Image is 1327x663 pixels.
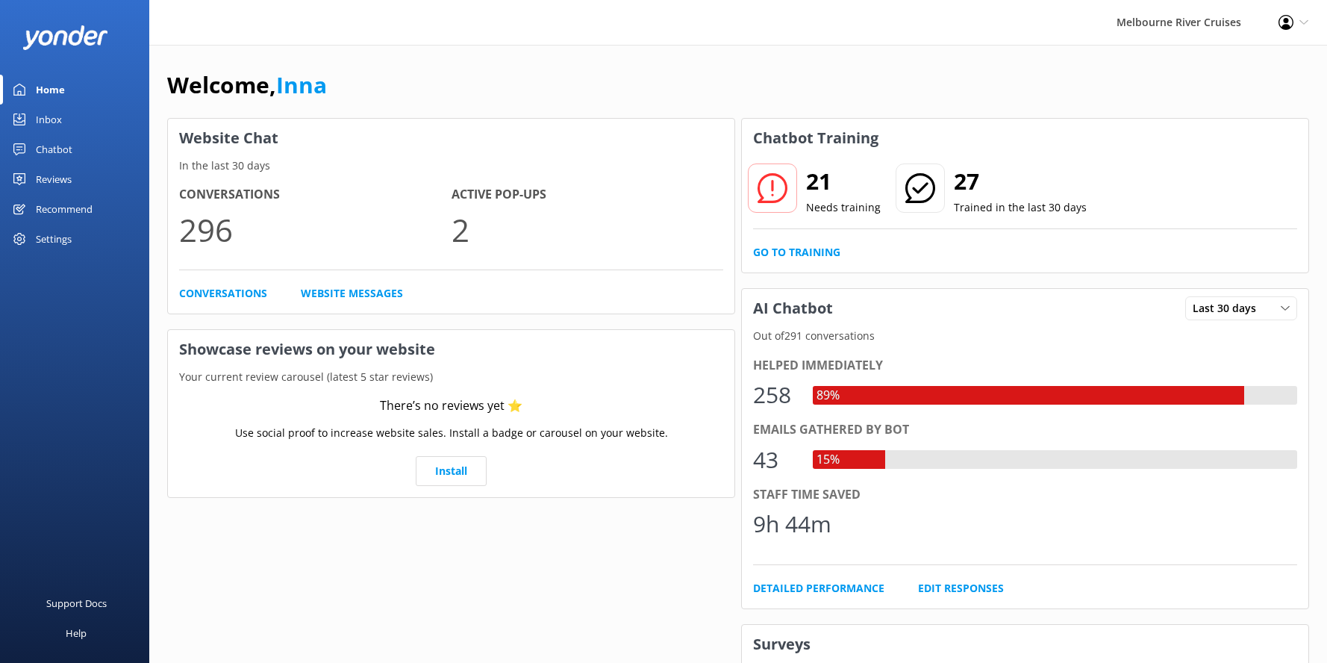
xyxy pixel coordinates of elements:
div: Chatbot [36,134,72,164]
a: Go to Training [753,244,840,261]
div: 9h 44m [753,506,831,542]
div: 15% [813,450,843,470]
a: Conversations [179,285,267,302]
a: Edit Responses [918,580,1004,597]
div: Reviews [36,164,72,194]
p: Use social proof to increase website sales. Install a badge or carousel on your website. [235,425,668,441]
p: Trained in the last 30 days [954,199,1087,216]
a: Detailed Performance [753,580,884,597]
a: Install [416,456,487,486]
div: Settings [36,224,72,254]
h2: 21 [806,164,881,199]
div: 43 [753,442,798,478]
h2: 27 [954,164,1087,199]
h4: Conversations [179,185,452,205]
div: Help [66,618,87,648]
h1: Welcome, [167,67,327,103]
p: Needs training [806,199,881,216]
h3: AI Chatbot [742,289,844,328]
span: Last 30 days [1193,300,1265,317]
p: 296 [179,205,452,255]
div: Support Docs [46,588,107,618]
div: 258 [753,377,798,413]
div: Inbox [36,105,62,134]
h3: Website Chat [168,119,734,158]
p: In the last 30 days [168,158,734,174]
h3: Chatbot Training [742,119,890,158]
img: yonder-white-logo.png [22,25,108,50]
div: Recommend [36,194,93,224]
div: Home [36,75,65,105]
a: Inna [276,69,327,100]
div: 89% [813,386,843,405]
a: Website Messages [301,285,403,302]
p: Your current review carousel (latest 5 star reviews) [168,369,734,385]
div: Helped immediately [753,356,1297,376]
p: 2 [452,205,724,255]
div: Staff time saved [753,485,1297,505]
div: Emails gathered by bot [753,420,1297,440]
h4: Active Pop-ups [452,185,724,205]
h3: Showcase reviews on your website [168,330,734,369]
div: There’s no reviews yet ⭐ [380,396,522,416]
p: Out of 291 conversations [742,328,1308,344]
